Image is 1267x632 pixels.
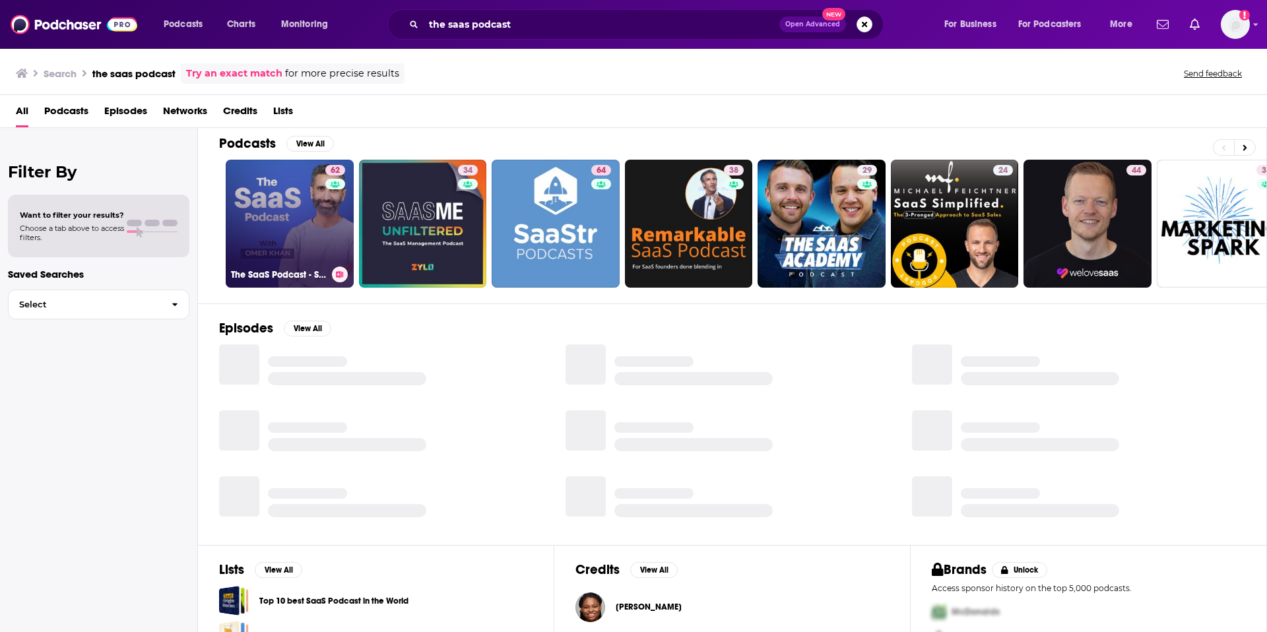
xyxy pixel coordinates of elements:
a: EpisodesView All [219,320,331,336]
span: Logged in as kgolds [1221,10,1250,39]
a: 29 [758,160,886,288]
span: Select [9,300,161,309]
a: 64 [492,160,620,288]
p: Saved Searches [8,268,189,280]
input: Search podcasts, credits, & more... [424,14,779,35]
button: Keirra WoodardKeirra Woodard [575,586,889,628]
span: Want to filter your results? [20,210,124,220]
h2: Brands [932,561,987,578]
a: 38 [625,160,753,288]
h2: Podcasts [219,135,276,152]
button: Open AdvancedNew [779,16,846,32]
button: View All [255,562,302,578]
a: Episodes [104,100,147,127]
span: For Business [944,15,996,34]
a: 24 [993,165,1013,175]
a: 24 [891,160,1019,288]
a: 62The SaaS Podcast - SaaS, Startups, Growth Hacking & Entrepreneurship [226,160,354,288]
a: Top 10 best SaaS Podcast in the World [259,594,408,608]
a: 44 [1126,165,1146,175]
button: Select [8,290,189,319]
button: View All [284,321,331,336]
button: open menu [1010,14,1101,35]
a: Credits [223,100,257,127]
img: First Pro Logo [926,598,952,625]
a: 62 [325,165,345,175]
button: open menu [935,14,1013,35]
span: McDonalds [952,606,1000,617]
a: 44 [1023,160,1152,288]
a: Show notifications dropdown [1185,13,1205,36]
a: 34 [359,160,487,288]
a: Networks [163,100,207,127]
svg: Add a profile image [1239,10,1250,20]
button: Unlock [992,562,1048,578]
a: 38 [724,165,744,175]
button: View All [630,562,678,578]
a: Podcasts [44,100,88,127]
span: for more precise results [285,66,399,81]
span: 38 [729,164,738,177]
a: Top 10 best SaaS Podcast in the World [219,586,249,616]
span: More [1110,15,1132,34]
span: Podcasts [164,15,203,34]
button: Send feedback [1180,68,1246,79]
h3: The SaaS Podcast - SaaS, Startups, Growth Hacking & Entrepreneurship [231,269,327,280]
span: 29 [862,164,872,177]
button: open menu [154,14,220,35]
button: open menu [272,14,345,35]
h3: Search [44,67,77,80]
a: Keirra Woodard [616,602,682,612]
span: Open Advanced [785,21,840,28]
span: Charts [227,15,255,34]
a: 64 [591,165,611,175]
a: 34 [458,165,478,175]
a: ListsView All [219,561,302,578]
span: New [822,8,846,20]
h2: Lists [219,561,244,578]
img: Keirra Woodard [575,592,605,622]
img: Podchaser - Follow, Share and Rate Podcasts [11,12,137,37]
span: For Podcasters [1018,15,1082,34]
h2: Credits [575,561,620,578]
span: 62 [331,164,340,177]
a: Charts [218,14,263,35]
span: Monitoring [281,15,328,34]
button: View All [286,136,334,152]
a: Show notifications dropdown [1152,13,1174,36]
span: 24 [998,164,1008,177]
h2: Episodes [219,320,273,336]
a: All [16,100,28,127]
a: Try an exact match [186,66,282,81]
h3: the saas podcast [92,67,176,80]
a: Lists [273,100,293,127]
a: 29 [857,165,877,175]
span: Choose a tab above to access filters. [20,224,124,242]
span: 34 [463,164,472,177]
div: Search podcasts, credits, & more... [400,9,896,40]
a: PodcastsView All [219,135,334,152]
button: open menu [1101,14,1149,35]
span: [PERSON_NAME] [616,602,682,612]
h2: Filter By [8,162,189,181]
a: CreditsView All [575,561,678,578]
img: User Profile [1221,10,1250,39]
p: Access sponsor history on the top 5,000 podcasts. [932,583,1245,593]
span: 44 [1132,164,1141,177]
span: 64 [597,164,606,177]
button: Show profile menu [1221,10,1250,39]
